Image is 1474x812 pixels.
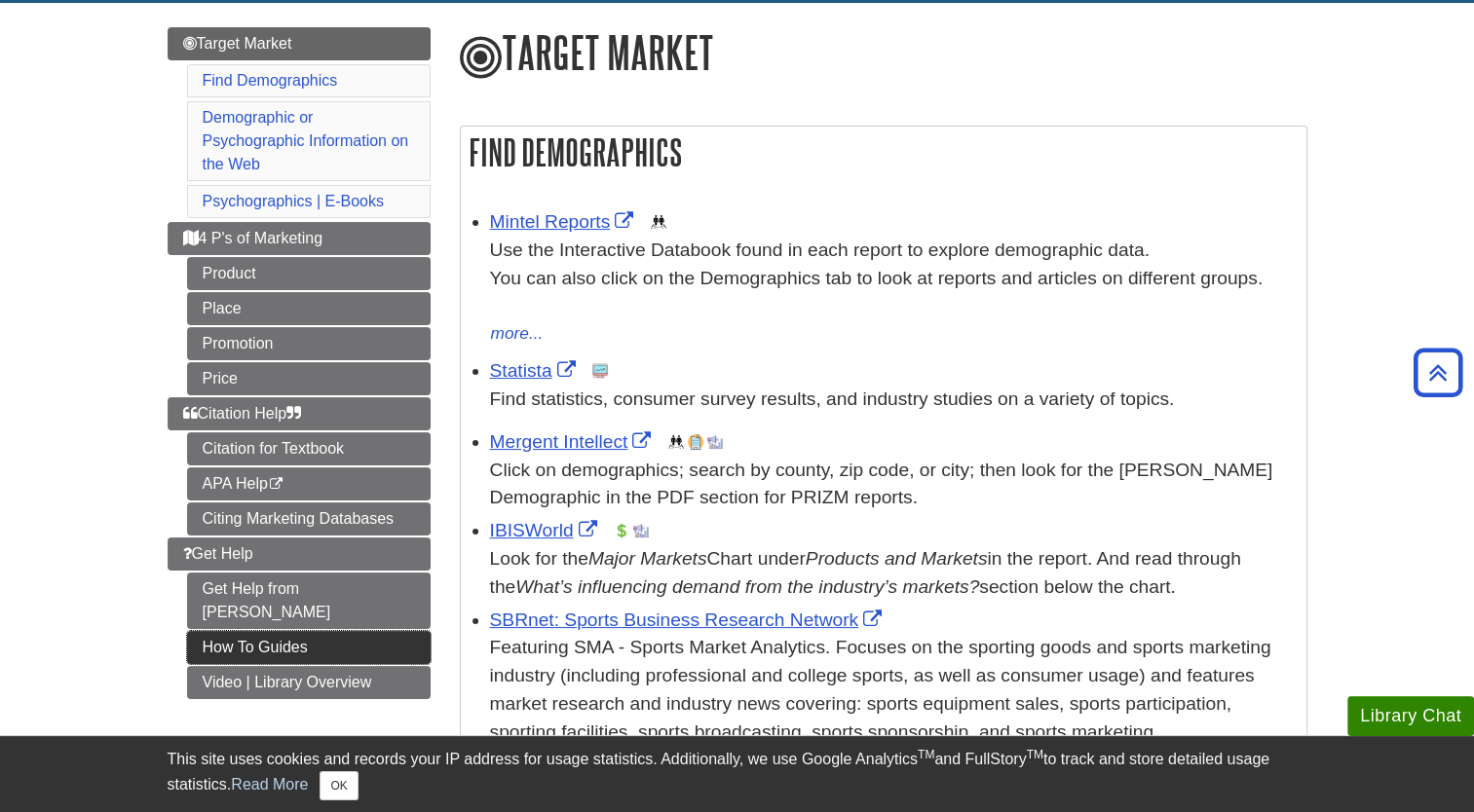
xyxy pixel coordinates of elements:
[668,434,684,450] img: Demographics
[592,363,608,379] img: Statistics
[168,537,431,571] a: Get Help
[187,327,431,360] a: Promotion
[183,230,323,246] span: 4 P's of Marketing
[187,502,431,535] a: Citing Marketing Databases
[320,771,358,800] button: Close
[187,572,431,629] a: Get Help from [PERSON_NAME]
[231,776,308,793] a: Read More
[168,397,431,430] a: Citation Help
[1347,696,1474,736] button: Library Chat
[806,548,988,569] i: Products and Markets
[461,127,1306,178] h2: Find Demographics
[490,386,1297,414] p: Find statistics, consumer survey results, and industry studies on a variety of topics.
[187,362,431,395] a: Price
[183,545,253,562] span: Get Help
[187,631,431,664] a: How To Guides
[168,222,431,255] a: 4 P's of Marketing
[688,434,703,450] img: Company Information
[168,748,1307,800] div: This site uses cookies and records your IP address for usage statistics. Additionally, we use Goo...
[203,193,384,209] a: Psychographics | E-Books
[490,457,1297,513] div: Click on demographics; search by county, zip code, or city; then look for the [PERSON_NAME] Demog...
[490,520,602,540] a: Link opens in new window
[1407,359,1469,386] a: Back to Top
[203,109,409,172] a: Demographic or Psychographic Information on the Web
[588,548,707,569] i: Major Markets
[614,523,629,538] img: Financial Report
[490,634,1297,746] p: Featuring SMA - Sports Market Analytics. Focuses on the sporting goods and sports marketing indus...
[268,478,284,491] i: This link opens in a new window
[460,27,1307,82] h1: Target Market
[187,292,431,325] a: Place
[187,467,431,500] a: APA Help
[490,211,639,232] a: Link opens in new window
[183,405,302,422] span: Citation Help
[490,237,1297,320] div: Use the Interactive Databook found in each report to explore demographic data. You can also click...
[918,748,934,761] sup: TM
[203,72,338,89] a: Find Demographics
[633,523,649,538] img: Industry Report
[187,432,431,465] a: Citation for Textbook
[490,320,545,348] button: more...
[490,360,581,381] a: Link opens in new window
[707,434,723,450] img: Industry Report
[187,666,431,699] a: Video | Library Overview
[490,431,657,452] a: Link opens in new window
[490,545,1297,602] div: Look for the Chart under in the report. And read through the section below the chart.
[515,576,979,597] i: What’s influencing demand from the industry’s markets?
[168,27,431,60] a: Target Market
[1027,748,1043,761] sup: TM
[490,609,888,630] a: Link opens in new window
[651,214,666,230] img: Demographics
[187,257,431,290] a: Product
[183,35,292,52] span: Target Market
